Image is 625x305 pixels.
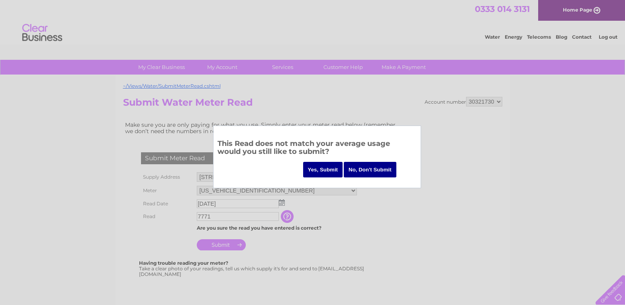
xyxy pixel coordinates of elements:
h3: This Read does not match your average usage would you still like to submit? [217,138,417,160]
input: Yes, Submit [303,162,343,177]
a: Log out [599,34,617,40]
a: Contact [572,34,592,40]
a: 0333 014 3131 [475,4,530,14]
a: Water [485,34,500,40]
img: logo.png [22,21,63,45]
div: Clear Business is a trading name of Verastar Limited (registered in [GEOGRAPHIC_DATA] No. 3667643... [125,4,501,39]
a: Energy [505,34,522,40]
a: Telecoms [527,34,551,40]
input: No, Don't Submit [344,162,396,177]
a: Blog [556,34,567,40]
